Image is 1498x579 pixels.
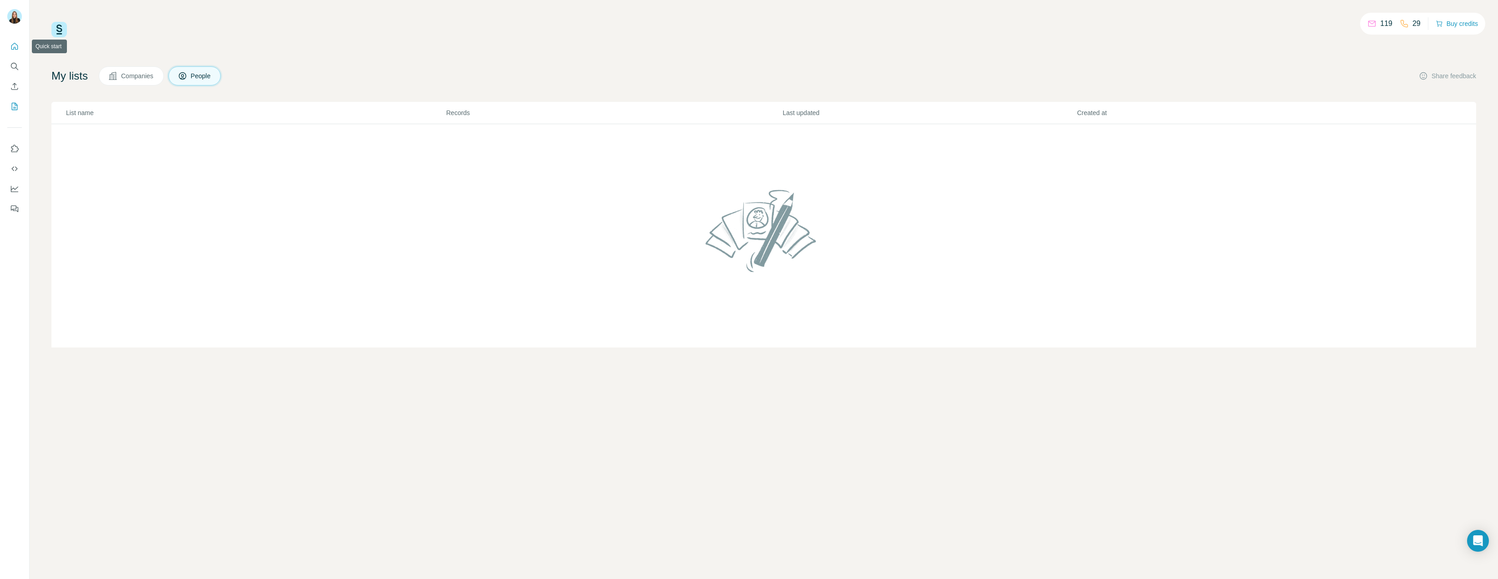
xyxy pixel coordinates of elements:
[7,201,22,217] button: Feedback
[1380,18,1392,29] p: 119
[121,71,154,81] span: Companies
[1436,17,1478,30] button: Buy credits
[191,71,212,81] span: People
[7,98,22,115] button: My lists
[446,108,782,117] p: Records
[7,181,22,197] button: Dashboard
[51,69,88,83] h4: My lists
[702,182,826,279] img: No lists found
[1412,18,1421,29] p: 29
[1419,71,1476,81] button: Share feedback
[7,9,22,24] img: Avatar
[66,108,445,117] p: List name
[7,78,22,95] button: Enrich CSV
[1467,530,1489,552] div: Open Intercom Messenger
[51,22,67,37] img: Surfe Logo
[7,58,22,75] button: Search
[7,161,22,177] button: Use Surfe API
[7,38,22,55] button: Quick start
[7,141,22,157] button: Use Surfe on LinkedIn
[1077,108,1371,117] p: Created at
[782,108,1076,117] p: Last updated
